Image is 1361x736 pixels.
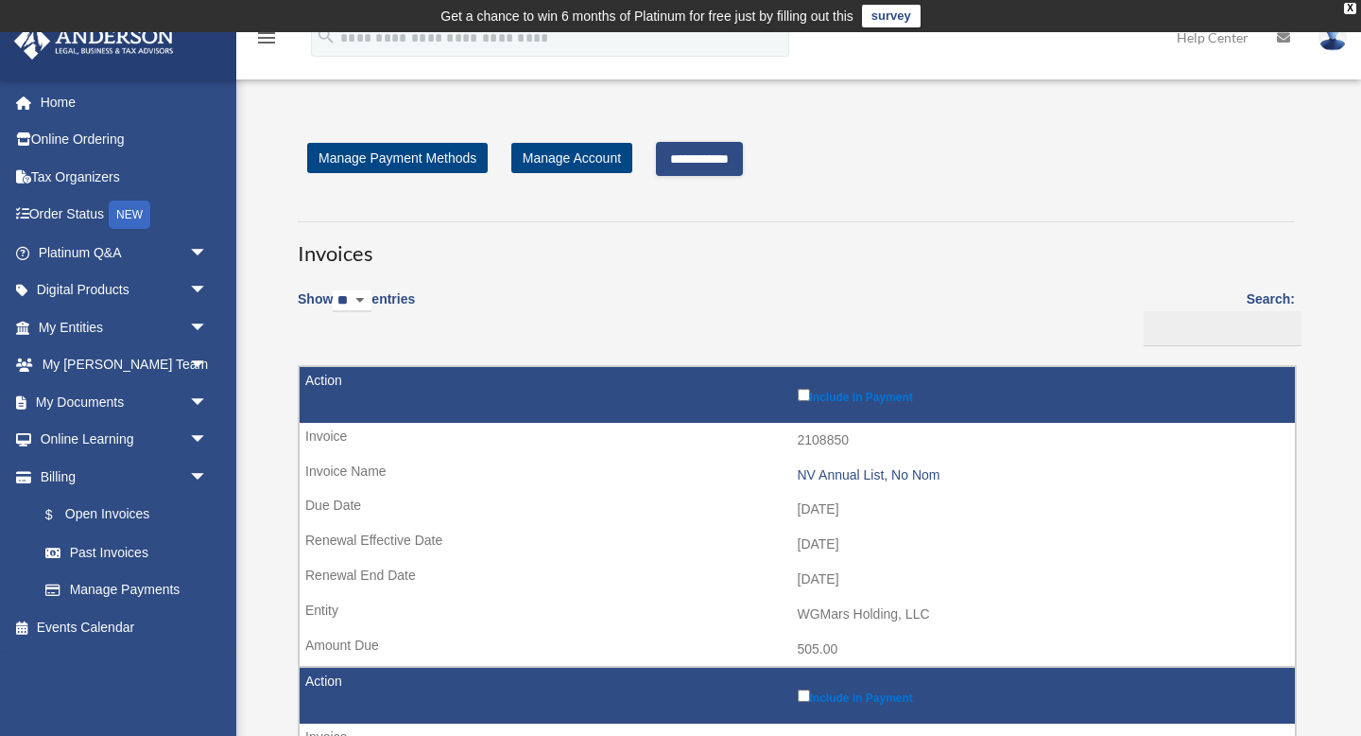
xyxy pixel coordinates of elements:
[862,5,921,27] a: survey
[13,196,236,235] a: Order StatusNEW
[13,421,236,459] a: Online Learningarrow_drop_down
[798,467,1286,483] div: NV Annual List, No Nom
[13,308,236,346] a: My Entitiesarrow_drop_down
[1137,288,1295,346] label: Search:
[189,272,227,310] span: arrow_drop_down
[255,26,278,49] i: menu
[300,527,1295,563] td: [DATE]
[798,389,810,401] input: Include in Payment
[189,383,227,422] span: arrow_drop_down
[13,383,236,421] a: My Documentsarrow_drop_down
[1144,311,1301,347] input: Search:
[300,632,1295,668] td: 505.00
[13,158,236,196] a: Tax Organizers
[300,562,1295,598] td: [DATE]
[26,571,227,609] a: Manage Payments
[333,290,371,312] select: Showentries
[13,458,227,496] a: Billingarrow_drop_down
[109,201,150,229] div: NEW
[13,121,236,159] a: Online Ordering
[189,458,227,497] span: arrow_drop_down
[13,608,236,646] a: Events Calendar
[189,346,227,385] span: arrow_drop_down
[189,421,227,460] span: arrow_drop_down
[300,492,1295,528] td: [DATE]
[440,5,853,27] div: Get a chance to win 6 months of Platinum for free just by filling out this
[189,308,227,347] span: arrow_drop_down
[307,143,488,173] a: Manage Payment Methods
[798,385,1286,404] label: Include in Payment
[798,690,810,702] input: Include in Payment
[13,83,236,121] a: Home
[13,272,236,309] a: Digital Productsarrow_drop_down
[255,33,278,49] a: menu
[189,234,227,272] span: arrow_drop_down
[13,346,236,384] a: My [PERSON_NAME] Teamarrow_drop_down
[1318,24,1347,51] img: User Pic
[26,534,227,571] a: Past Invoices
[13,234,236,272] a: Platinum Q&Aarrow_drop_down
[9,23,180,60] img: Anderson Advisors Platinum Portal
[316,26,336,46] i: search
[1344,3,1356,14] div: close
[798,686,1286,705] label: Include in Payment
[298,288,415,331] label: Show entries
[56,503,65,527] span: $
[300,597,1295,633] td: WGMars Holding, LLC
[298,221,1295,269] h3: Invoices
[300,423,1295,459] td: 2108850
[26,496,217,534] a: $Open Invoices
[511,143,632,173] a: Manage Account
